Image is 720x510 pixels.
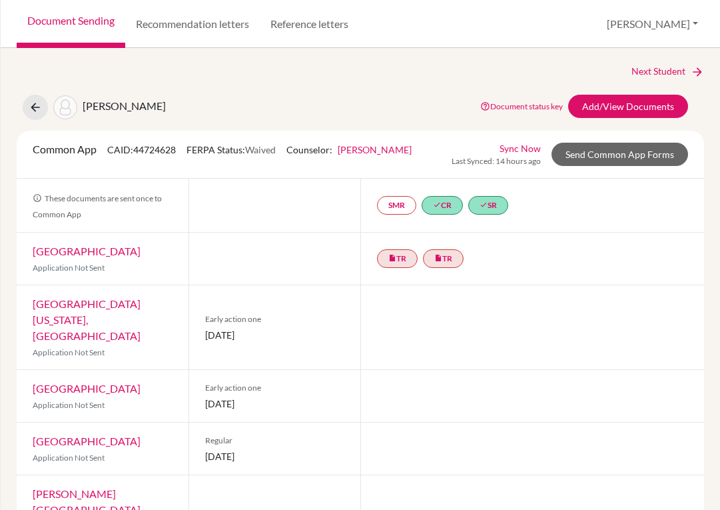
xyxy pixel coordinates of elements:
a: Document status key [480,101,563,111]
span: FERPA Status: [186,144,276,155]
a: SMR [377,196,416,215]
a: doneSR [468,196,508,215]
span: These documents are sent once to Common App [33,193,162,219]
span: Counselor: [286,144,412,155]
a: [GEOGRAPHIC_DATA][US_STATE], [GEOGRAPHIC_DATA] [33,297,141,342]
span: [DATE] [205,449,344,463]
i: done [433,201,441,209]
i: insert_drive_file [434,254,442,262]
span: CAID: 44724628 [107,144,176,155]
span: Application Not Sent [33,263,105,273]
span: Regular [205,435,344,447]
span: Early action one [205,313,344,325]
a: doneCR [422,196,463,215]
span: Early action one [205,382,344,394]
span: [DATE] [205,397,344,411]
span: Common App [33,143,97,155]
a: [GEOGRAPHIC_DATA] [33,435,141,447]
a: Next Student [631,64,704,79]
span: [DATE] [205,328,344,342]
a: [GEOGRAPHIC_DATA] [33,382,141,395]
a: [PERSON_NAME] [338,144,412,155]
span: Waived [245,144,276,155]
a: Add/View Documents [568,95,688,118]
a: insert_drive_fileTR [423,249,464,268]
a: Sync Now [500,141,541,155]
span: Application Not Sent [33,400,105,410]
span: [PERSON_NAME] [83,99,166,112]
span: Application Not Sent [33,347,105,357]
i: insert_drive_file [388,254,396,262]
button: [PERSON_NAME] [601,11,704,37]
a: Send Common App Forms [551,143,688,166]
a: insert_drive_fileTR [377,249,418,268]
i: done [480,201,488,209]
span: Application Not Sent [33,453,105,463]
span: Last Synced: 14 hours ago [452,155,541,167]
a: [GEOGRAPHIC_DATA] [33,245,141,257]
